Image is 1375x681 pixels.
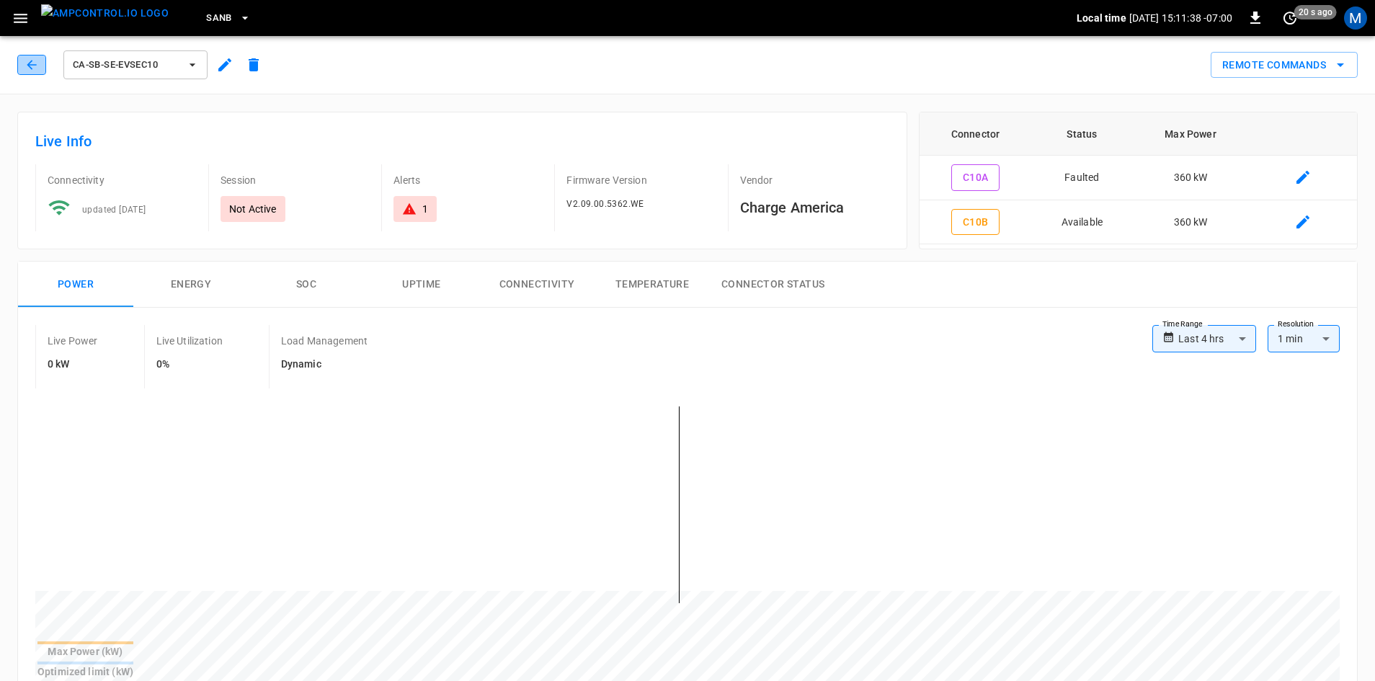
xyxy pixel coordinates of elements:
[364,262,479,308] button: Uptime
[1211,52,1358,79] button: Remote Commands
[48,173,197,187] p: Connectivity
[133,262,249,308] button: Energy
[200,4,257,32] button: SanB
[566,173,716,187] p: Firmware Version
[1132,156,1249,200] td: 360 kW
[710,262,836,308] button: Connector Status
[1132,112,1249,156] th: Max Power
[920,112,1357,244] table: connector table
[951,209,1000,236] button: C10B
[41,4,169,22] img: ampcontrol.io logo
[1162,319,1203,330] label: Time Range
[1294,5,1337,19] span: 20 s ago
[48,357,98,373] h6: 0 kW
[595,262,710,308] button: Temperature
[951,164,1000,191] button: C10A
[1031,112,1132,156] th: Status
[1129,11,1232,25] p: [DATE] 15:11:38 -07:00
[1268,325,1340,352] div: 1 min
[1031,200,1132,245] td: Available
[82,205,146,215] span: updated [DATE]
[740,196,889,219] h6: Charge America
[1278,6,1301,30] button: set refresh interval
[479,262,595,308] button: Connectivity
[281,334,368,348] p: Load Management
[1344,6,1367,30] div: profile-icon
[249,262,364,308] button: SOC
[48,334,98,348] p: Live Power
[920,112,1032,156] th: Connector
[1278,319,1314,330] label: Resolution
[1031,156,1132,200] td: Faulted
[35,130,889,153] h6: Live Info
[566,199,644,209] span: V2.09.00.5362.WE
[221,173,370,187] p: Session
[1077,11,1126,25] p: Local time
[206,10,232,27] span: SanB
[156,334,223,348] p: Live Utilization
[422,202,428,216] div: 1
[393,173,543,187] p: Alerts
[156,357,223,373] h6: 0%
[1178,325,1256,352] div: Last 4 hrs
[1211,52,1358,79] div: remote commands options
[73,57,179,74] span: ca-sb-se-evseC10
[281,357,368,373] h6: Dynamic
[63,50,208,79] button: ca-sb-se-evseC10
[18,262,133,308] button: Power
[229,202,277,216] p: Not Active
[1132,200,1249,245] td: 360 kW
[740,173,889,187] p: Vendor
